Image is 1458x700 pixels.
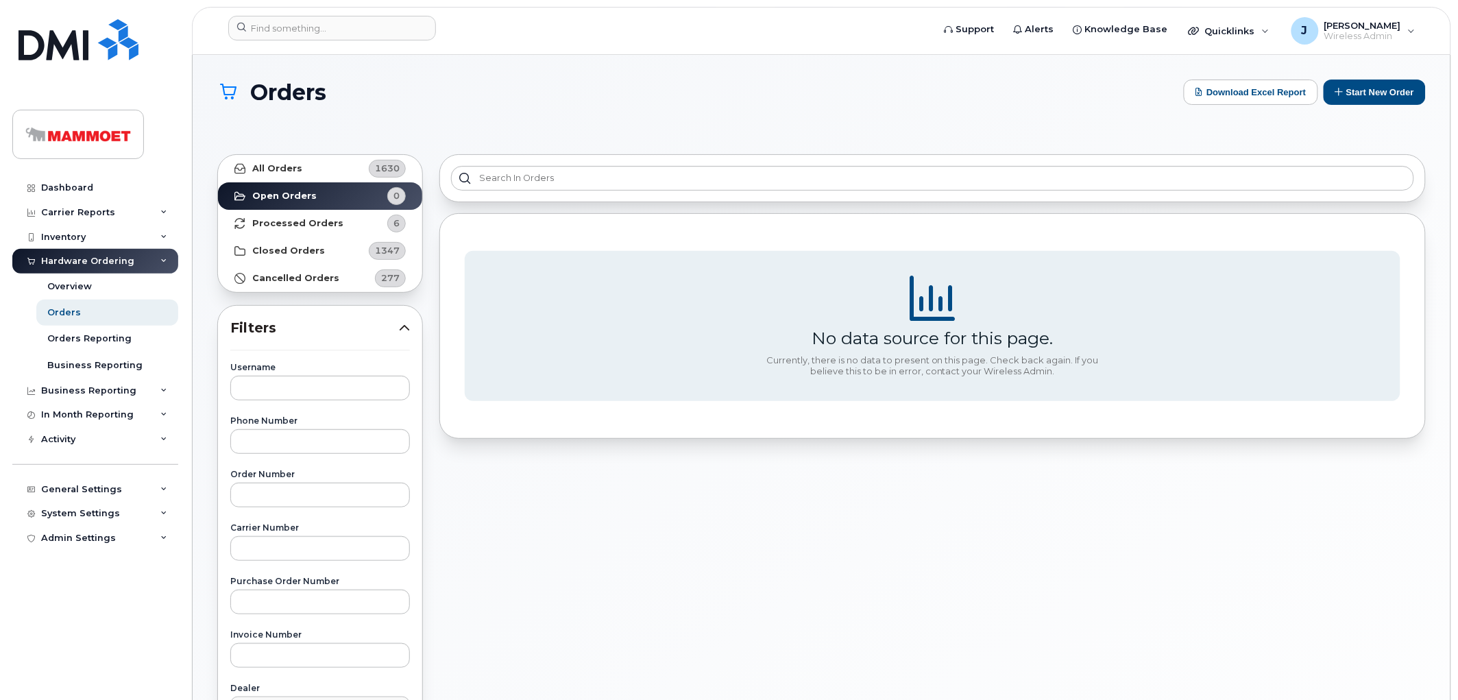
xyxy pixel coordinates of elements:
[230,470,410,479] label: Order Number
[252,163,302,174] strong: All Orders
[230,631,410,639] label: Invoice Number
[1398,640,1448,690] iframe: Messenger Launcher
[393,217,400,230] span: 6
[250,80,326,104] span: Orders
[252,191,317,202] strong: Open Orders
[375,162,400,175] span: 1630
[218,182,422,210] a: Open Orders0
[252,273,339,284] strong: Cancelled Orders
[1184,80,1318,105] button: Download Excel Report
[230,684,410,692] label: Dealer
[762,355,1104,376] div: Currently, there is no data to present on this page. Check back again. If you believe this to be ...
[218,155,422,182] a: All Orders1630
[381,271,400,285] span: 277
[812,328,1054,348] div: No data source for this page.
[1324,80,1426,105] button: Start New Order
[393,189,400,202] span: 0
[230,524,410,532] label: Carrier Number
[375,244,400,257] span: 1347
[218,237,422,265] a: Closed Orders1347
[218,210,422,237] a: Processed Orders6
[451,166,1414,191] input: Search in orders
[230,363,410,372] label: Username
[218,265,422,292] a: Cancelled Orders277
[230,417,410,425] label: Phone Number
[252,218,343,229] strong: Processed Orders
[230,577,410,586] label: Purchase Order Number
[252,245,325,256] strong: Closed Orders
[230,318,399,338] span: Filters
